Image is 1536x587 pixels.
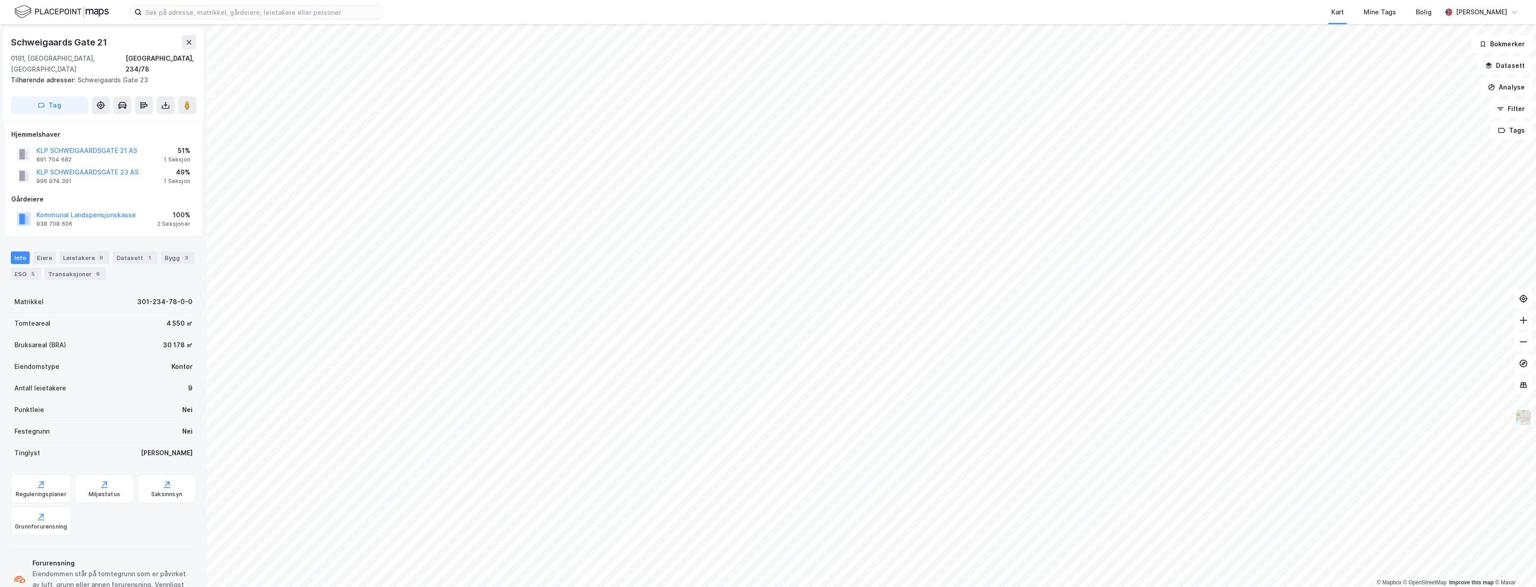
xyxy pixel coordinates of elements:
[11,75,189,85] div: Schweigaards Gate 23
[14,296,44,307] div: Matrikkel
[188,383,193,394] div: 9
[36,220,72,228] div: 938 708 606
[28,269,37,278] div: 5
[1489,100,1532,118] button: Filter
[182,426,193,437] div: Nei
[59,251,109,264] div: Leietakere
[164,145,190,156] div: 51%
[14,448,40,458] div: Tinglyst
[1416,7,1432,18] div: Bolig
[1377,579,1401,586] a: Mapbox
[14,318,50,329] div: Tomteareal
[89,491,120,498] div: Miljøstatus
[11,268,41,280] div: ESG
[1491,121,1532,139] button: Tags
[36,178,72,185] div: 996 974 391
[14,361,59,372] div: Eiendomstype
[1480,78,1532,96] button: Analyse
[164,178,190,185] div: 1 Seksjon
[157,220,190,228] div: 2 Seksjoner
[113,251,157,264] div: Datasett
[164,156,190,163] div: 1 Seksjon
[14,404,44,415] div: Punktleie
[182,404,193,415] div: Nei
[142,5,382,19] input: Søk på adresse, matrikkel, gårdeiere, leietakere eller personer
[1449,579,1494,586] a: Improve this map
[14,426,49,437] div: Festegrunn
[182,253,191,262] div: 3
[1364,7,1396,18] div: Mine Tags
[157,210,190,220] div: 100%
[11,76,77,84] span: Tilhørende adresser:
[11,96,88,114] button: Tag
[161,251,194,264] div: Bygg
[11,129,196,140] div: Hjemmelshaver
[145,253,154,262] div: 1
[16,491,67,498] div: Reguleringsplaner
[164,167,190,178] div: 49%
[11,53,126,75] div: 0191, [GEOGRAPHIC_DATA], [GEOGRAPHIC_DATA]
[137,296,193,307] div: 301-234-78-0-0
[11,35,109,49] div: Schweigaards Gate 21
[151,491,182,498] div: Saksinnsyn
[33,251,56,264] div: Eiere
[141,448,193,458] div: [PERSON_NAME]
[97,253,106,262] div: 9
[1515,409,1532,426] img: Z
[1478,57,1532,75] button: Datasett
[11,194,196,205] div: Gårdeiere
[32,558,193,569] div: Forurensning
[94,269,103,278] div: 6
[1331,7,1344,18] div: Kart
[166,318,193,329] div: 4 550 ㎡
[1491,544,1536,587] iframe: Chat Widget
[126,53,196,75] div: [GEOGRAPHIC_DATA], 234/78
[171,361,193,372] div: Kontor
[15,523,67,530] div: Grunnforurensning
[36,156,72,163] div: 891 704 682
[163,340,193,350] div: 30 178 ㎡
[1472,35,1532,53] button: Bokmerker
[14,340,66,350] div: Bruksareal (BRA)
[45,268,106,280] div: Transaksjoner
[11,251,30,264] div: Info
[1456,7,1507,18] div: [PERSON_NAME]
[1403,579,1447,586] a: OpenStreetMap
[14,4,109,20] img: logo.f888ab2527a4732fd821a326f86c7f29.svg
[14,383,66,394] div: Antall leietakere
